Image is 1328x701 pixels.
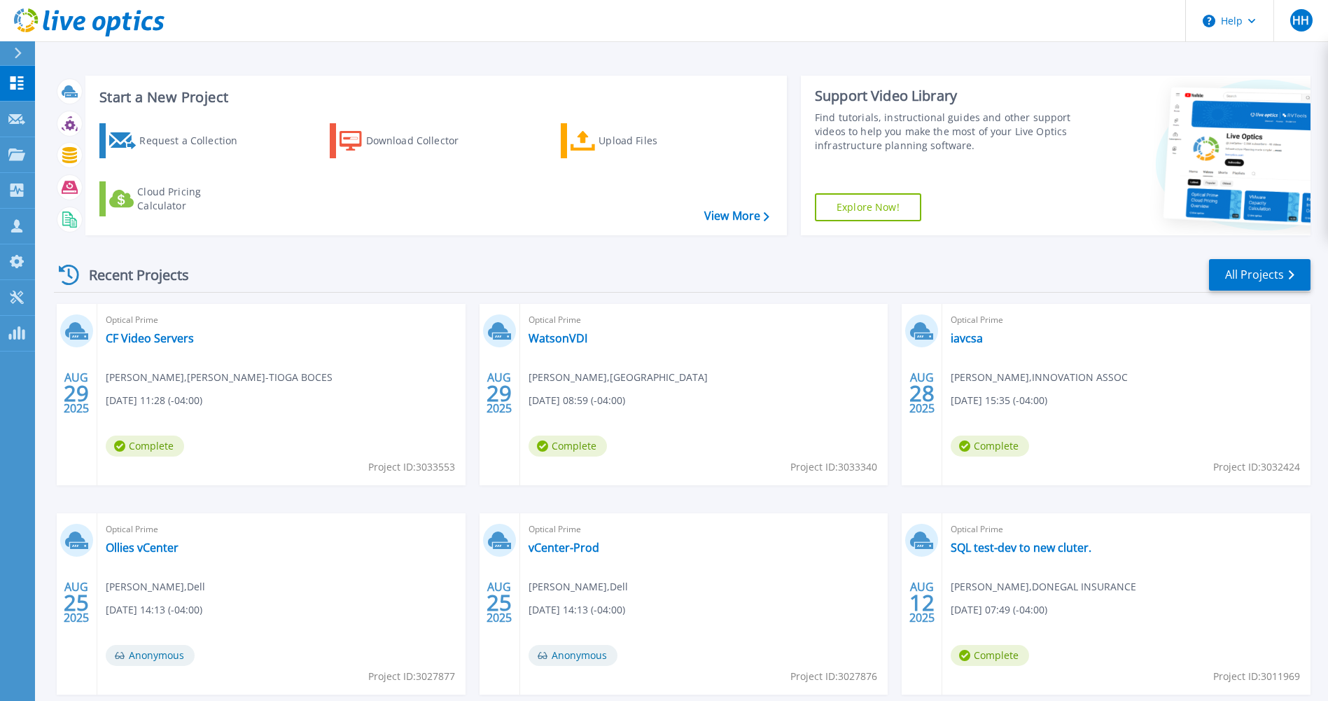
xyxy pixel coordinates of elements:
span: Optical Prime [106,312,457,328]
span: [DATE] 11:28 (-04:00) [106,393,202,408]
span: [DATE] 14:13 (-04:00) [106,602,202,618]
a: Explore Now! [815,193,921,221]
span: Project ID: 3033340 [790,459,877,475]
div: AUG 2025 [486,577,512,628]
span: Optical Prime [529,312,880,328]
span: Project ID: 3027876 [790,669,877,684]
span: Complete [951,645,1029,666]
div: AUG 2025 [909,577,935,628]
div: Support Video Library [815,87,1075,105]
a: Request a Collection [99,123,256,158]
a: CF Video Servers [106,331,194,345]
div: Upload Files [599,127,711,155]
span: Optical Prime [106,522,457,537]
span: 29 [64,387,89,399]
span: [PERSON_NAME] , Dell [529,579,628,595]
span: Project ID: 3011969 [1213,669,1300,684]
span: 28 [909,387,935,399]
span: Project ID: 3033553 [368,459,455,475]
span: [PERSON_NAME] , [GEOGRAPHIC_DATA] [529,370,708,385]
span: 29 [487,387,512,399]
a: vCenter-Prod [529,541,599,555]
span: Complete [951,436,1029,457]
h3: Start a New Project [99,90,769,105]
span: 12 [909,597,935,609]
span: Project ID: 3032424 [1213,459,1300,475]
span: [DATE] 15:35 (-04:00) [951,393,1047,408]
div: AUG 2025 [909,368,935,419]
span: [PERSON_NAME] , [PERSON_NAME]-TIOGA BOCES [106,370,333,385]
span: Project ID: 3027877 [368,669,455,684]
a: iavcsa [951,331,983,345]
a: Ollies vCenter [106,541,179,555]
span: 25 [487,597,512,609]
div: Download Collector [366,127,478,155]
a: Download Collector [330,123,486,158]
div: Request a Collection [139,127,251,155]
span: Optical Prime [529,522,880,537]
div: Cloud Pricing Calculator [137,185,249,213]
span: Complete [106,436,184,457]
span: [DATE] 08:59 (-04:00) [529,393,625,408]
a: SQL test-dev to new cluter. [951,541,1091,555]
span: [PERSON_NAME] , Dell [106,579,205,595]
span: Anonymous [106,645,195,666]
div: Find tutorials, instructional guides and other support videos to help you make the most of your L... [815,111,1075,153]
div: AUG 2025 [63,368,90,419]
a: Cloud Pricing Calculator [99,181,256,216]
a: WatsonVDI [529,331,587,345]
span: HH [1292,15,1309,26]
a: View More [704,209,769,223]
a: Upload Files [561,123,717,158]
a: All Projects [1209,259,1310,291]
span: Optical Prime [951,312,1302,328]
div: AUG 2025 [63,577,90,628]
span: Anonymous [529,645,617,666]
span: Complete [529,436,607,457]
span: 25 [64,597,89,609]
div: AUG 2025 [486,368,512,419]
div: Recent Projects [54,258,208,292]
span: [PERSON_NAME] , INNOVATION ASSOC [951,370,1128,385]
span: Optical Prime [951,522,1302,537]
span: [DATE] 07:49 (-04:00) [951,602,1047,618]
span: [PERSON_NAME] , DONEGAL INSURANCE [951,579,1136,595]
span: [DATE] 14:13 (-04:00) [529,602,625,618]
